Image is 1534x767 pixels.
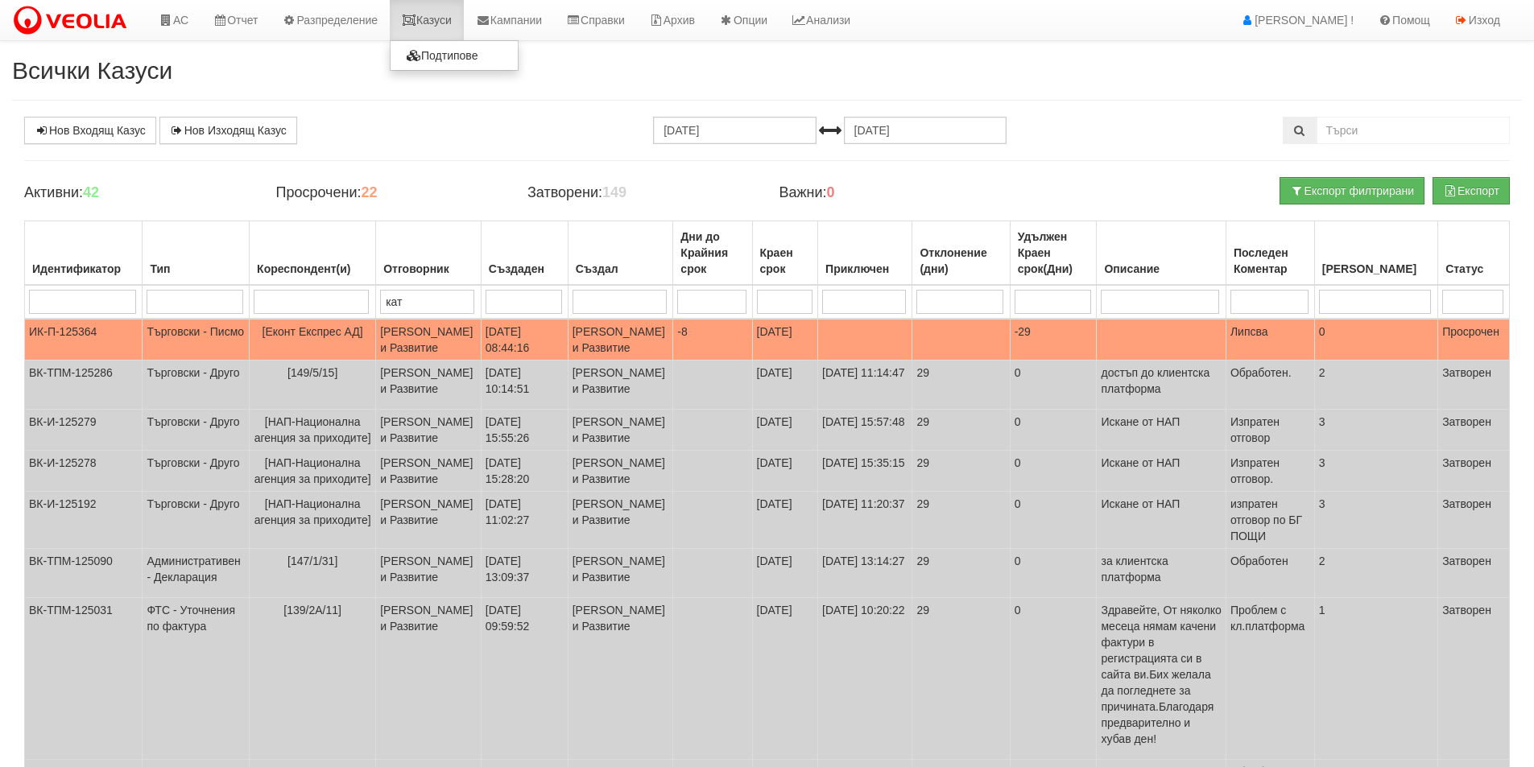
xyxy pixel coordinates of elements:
td: Търговски - Друго [143,361,250,410]
td: [PERSON_NAME] и Развитие [376,549,482,598]
div: Приключен [822,258,908,280]
td: [PERSON_NAME] и Развитие [376,598,482,760]
td: 3 [1314,410,1437,451]
td: 0 [1010,410,1097,451]
span: [149/5/15] [287,366,337,379]
td: ВК-И-125279 [25,410,143,451]
th: Последен Коментар: No sort applied, activate to apply an ascending sort [1226,221,1314,286]
span: [139/2А/11] [283,604,341,616]
th: Брой Файлове: No sort applied, activate to apply an ascending sort [1314,221,1437,286]
td: 29 [912,549,1010,598]
p: Искане от НАП [1101,455,1221,471]
th: Кореспондент(и): No sort applied, activate to apply an ascending sort [250,221,376,286]
button: Експорт филтрирани [1280,177,1424,204]
h4: Затворени: [527,185,755,201]
td: [PERSON_NAME] и Развитие [376,361,482,410]
td: Затворен [1438,361,1510,410]
div: Отговорник [380,258,477,280]
div: Удължен Краен срок(Дни) [1015,225,1093,280]
td: [DATE] [752,410,818,451]
td: [PERSON_NAME] и Развитие [376,492,482,549]
th: Дни до Крайния срок: No sort applied, activate to apply an ascending sort [673,221,752,286]
td: 29 [912,492,1010,549]
h4: Важни: [779,185,1006,201]
td: [DATE] [752,451,818,492]
td: ВК-ТПМ-125090 [25,549,143,598]
td: [PERSON_NAME] и Развитие [568,598,673,760]
td: [PERSON_NAME] и Развитие [568,410,673,451]
td: [DATE] [752,361,818,410]
td: 29 [912,598,1010,760]
p: Искане от НАП [1101,496,1221,512]
td: [DATE] 15:55:26 [481,410,568,451]
td: [DATE] [752,549,818,598]
td: [DATE] 10:14:51 [481,361,568,410]
th: Създал: No sort applied, activate to apply an ascending sort [568,221,673,286]
th: Приключен: No sort applied, activate to apply an ascending sort [818,221,912,286]
span: [Еконт Експрес АД] [263,325,363,338]
span: [НАП-Национална агенция за приходите] [254,497,371,526]
div: Кореспондент(и) [254,258,371,280]
td: [DATE] 13:14:27 [818,549,912,598]
td: Административен - Декларация [143,549,250,598]
td: [DATE] 11:20:37 [818,492,912,549]
td: Просрочен [1438,319,1510,361]
td: ИК-П-125364 [25,319,143,361]
th: Тип: No sort applied, activate to apply an ascending sort [143,221,250,286]
td: ФТС - Уточнения по фактура [143,598,250,760]
h4: Просрочени: [275,185,502,201]
td: -29 [1010,319,1097,361]
img: VeoliaLogo.png [12,4,134,38]
td: 0 [1010,549,1097,598]
div: Статус [1442,258,1505,280]
div: Тип [147,258,245,280]
td: [DATE] [752,598,818,760]
td: [DATE] 11:02:27 [481,492,568,549]
th: Отговорник: No sort applied, activate to apply an ascending sort [376,221,482,286]
span: [НАП-Национална агенция за приходите] [254,456,371,485]
td: 0 [1010,451,1097,492]
div: Създаден [486,258,564,280]
td: 3 [1314,451,1437,492]
span: Изпратен отговор. [1230,456,1280,485]
div: Създал [573,258,669,280]
a: Подтипове [391,45,518,66]
td: 0 [1010,361,1097,410]
td: Търговски - Друго [143,410,250,451]
td: [DATE] 13:09:37 [481,549,568,598]
td: [DATE] 11:14:47 [818,361,912,410]
td: Затворен [1438,410,1510,451]
div: Дни до Крайния срок [677,225,747,280]
td: 29 [912,361,1010,410]
p: Искане от НАП [1101,414,1221,430]
td: [PERSON_NAME] и Развитие [568,361,673,410]
th: Отклонение (дни): No sort applied, activate to apply an ascending sort [912,221,1010,286]
td: Търговски - Друго [143,451,250,492]
p: достъп до клиентска платформа [1101,365,1221,397]
input: Търсене по Идентификатор, Бл/Вх/Ап, Тип, Описание, Моб. Номер, Имейл, Файл, Коментар, [1317,117,1510,144]
td: [PERSON_NAME] и Развитие [568,319,673,361]
h2: Всички Казуси [12,57,1522,84]
td: [PERSON_NAME] и Развитие [568,492,673,549]
td: [DATE] 09:59:52 [481,598,568,760]
td: ВК-И-125192 [25,492,143,549]
td: 1 [1314,598,1437,760]
td: Затворен [1438,451,1510,492]
td: ВК-ТПМ-125031 [25,598,143,760]
th: Описание: No sort applied, activate to apply an ascending sort [1097,221,1226,286]
div: Описание [1101,258,1221,280]
div: Краен срок [757,241,814,280]
td: [DATE] 10:20:22 [818,598,912,760]
div: Последен Коментар [1230,241,1310,280]
p: за клиентска платформа [1101,553,1221,585]
td: 0 [1314,319,1437,361]
span: Обработен [1230,555,1288,567]
td: [PERSON_NAME] и Развитие [376,319,482,361]
span: [НАП-Национална агенция за приходите] [254,415,371,444]
td: [DATE] 15:28:20 [481,451,568,492]
th: Създаден: No sort applied, activate to apply an ascending sort [481,221,568,286]
b: 0 [827,184,835,200]
span: Проблем с кл.платформа [1230,604,1305,633]
td: Затворен [1438,492,1510,549]
td: 2 [1314,549,1437,598]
